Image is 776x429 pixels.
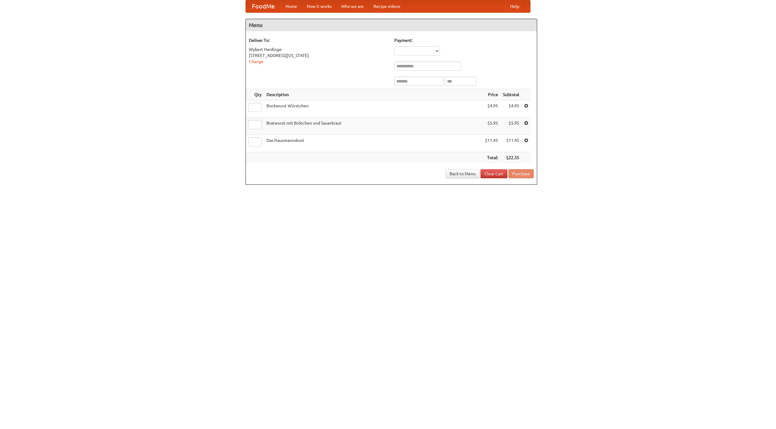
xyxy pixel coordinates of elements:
[500,89,522,100] th: Subtotal
[246,89,264,100] th: Qty
[483,152,500,163] th: Total:
[249,52,388,59] div: [STREET_ADDRESS][US_STATE]
[264,100,483,118] td: Bockwurst Würstchen
[336,0,369,12] a: Who we are
[483,89,500,100] th: Price
[249,59,263,64] a: Change
[369,0,405,12] a: Recipe videos
[281,0,302,12] a: Home
[500,135,522,152] td: $11.45
[505,0,524,12] a: Help
[500,118,522,135] td: $5.95
[264,89,483,100] th: Description
[264,135,483,152] td: Das Hausmannskost
[483,118,500,135] td: $5.95
[480,169,507,178] a: Clear Cart
[508,169,534,178] button: Purchase
[446,169,480,178] a: Back to Menu
[246,19,537,31] h4: Menu
[394,37,534,43] h5: Payment:
[483,135,500,152] td: $11.45
[483,100,500,118] td: $4.95
[246,0,281,12] a: FoodMe
[249,46,388,52] div: Wybert Hardinge
[249,37,388,43] h5: Deliver To:
[500,100,522,118] td: $4.95
[500,152,522,163] th: $22.35
[264,118,483,135] td: Bratwurst mit Brötchen und Sauerkraut
[302,0,336,12] a: How it works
